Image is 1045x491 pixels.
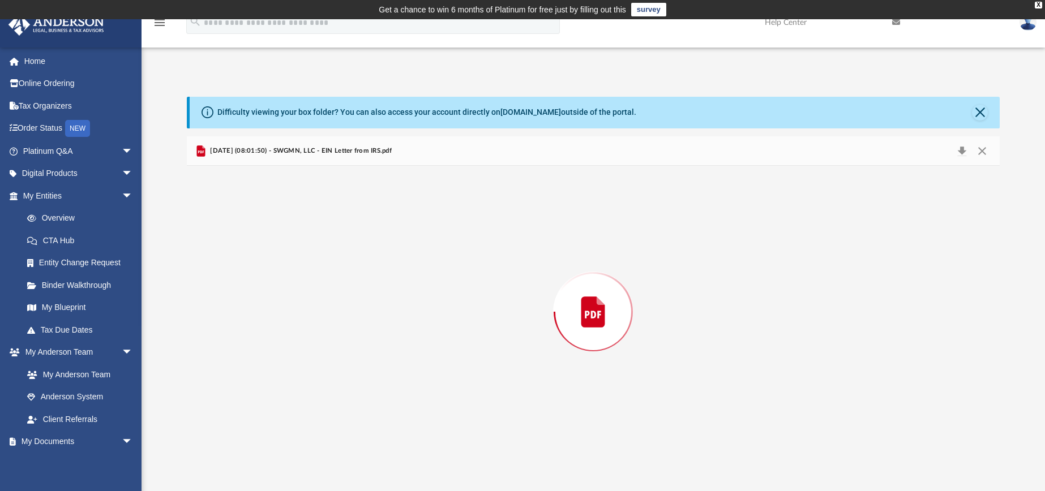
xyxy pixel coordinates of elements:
a: Tax Organizers [8,94,150,117]
img: User Pic [1020,14,1037,31]
div: close [1035,2,1042,8]
span: arrow_drop_down [122,140,144,163]
a: My Entitiesarrow_drop_down [8,184,150,207]
i: search [189,15,202,28]
span: arrow_drop_down [122,341,144,364]
a: Binder Walkthrough [16,274,150,296]
a: Client Referrals [16,408,144,430]
a: CTA Hub [16,229,150,252]
a: Order StatusNEW [8,117,150,140]
a: Platinum Q&Aarrow_drop_down [8,140,150,162]
div: Difficulty viewing your box folder? You can also access your account directly on outside of the p... [217,106,636,118]
a: My Anderson Team [16,363,139,386]
span: [DATE] (08:01:50) - SWGMN, LLC - EIN Letter from IRS.pdf [208,146,392,156]
a: Box [16,453,139,475]
a: menu [153,21,166,29]
span: arrow_drop_down [122,430,144,454]
div: NEW [65,120,90,137]
button: Close [972,143,992,159]
a: Digital Productsarrow_drop_down [8,162,150,185]
span: arrow_drop_down [122,184,144,208]
a: Online Ordering [8,72,150,95]
div: Get a chance to win 6 months of Platinum for free just by filling out this [379,3,626,16]
i: menu [153,16,166,29]
a: My Anderson Teamarrow_drop_down [8,341,144,364]
a: Home [8,50,150,72]
a: Tax Due Dates [16,318,150,341]
button: Download [952,143,972,159]
button: Close [972,105,988,120]
a: survey [631,3,666,16]
a: Anderson System [16,386,144,408]
a: Entity Change Request [16,252,150,274]
div: Preview [187,136,1000,458]
a: My Documentsarrow_drop_down [8,430,144,453]
img: Anderson Advisors Platinum Portal [5,14,108,36]
span: arrow_drop_down [122,162,144,186]
a: [DOMAIN_NAME] [500,107,561,117]
a: Overview [16,207,150,230]
a: My Blueprint [16,296,144,319]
